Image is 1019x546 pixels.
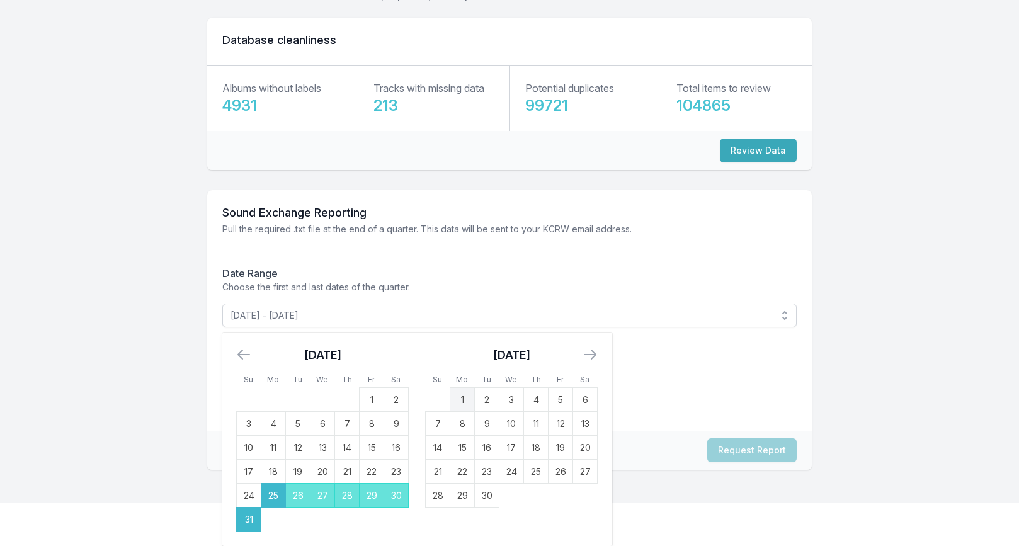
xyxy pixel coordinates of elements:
[286,460,310,484] td: Choose Tuesday, August 19, 2025 as your check-in date. It’s available.
[450,436,475,460] td: Choose Monday, September 15, 2025 as your check-in date. It’s available.
[360,484,384,508] td: Selected. Friday, August 29, 2025
[524,388,549,412] td: Choose Thursday, September 4, 2025 as your check-in date. It’s available.
[368,375,375,384] small: Fr
[293,375,302,384] small: Tu
[342,375,352,384] small: Th
[499,460,524,484] td: Choose Wednesday, September 24, 2025 as your check-in date. It’s available.
[450,484,475,508] td: Choose Monday, September 29, 2025 as your check-in date. It’s available.
[707,438,797,462] button: Request Report
[222,33,797,48] h2: Database cleanliness
[237,460,261,484] td: Choose Sunday, August 17, 2025 as your check-in date. It’s available.
[236,347,251,362] button: Move backward to switch to the previous month.
[222,333,612,546] div: Calendar
[426,436,450,460] td: Choose Sunday, September 14, 2025 as your check-in date. It’s available.
[310,460,335,484] td: Choose Wednesday, August 20, 2025 as your check-in date. It’s available.
[720,139,797,162] button: Review Data
[524,460,549,484] td: Choose Thursday, September 25, 2025 as your check-in date. It’s available.
[583,347,598,362] button: Move forward to switch to the next month.
[450,460,475,484] td: Choose Monday, September 22, 2025 as your check-in date. It’s available.
[531,375,541,384] small: Th
[286,484,310,508] td: Selected. Tuesday, August 26, 2025
[499,388,524,412] td: Choose Wednesday, September 3, 2025 as your check-in date. It’s available.
[549,412,573,436] td: Choose Friday, September 12, 2025 as your check-in date. It’s available.
[384,388,409,412] td: Choose Saturday, August 2, 2025 as your check-in date. It’s available.
[261,412,286,436] td: Choose Monday, August 4, 2025 as your check-in date. It’s available.
[525,96,568,115] big: 99721
[261,436,286,460] td: Choose Monday, August 11, 2025 as your check-in date. It’s available.
[222,304,797,327] button: [DATE] - [DATE]
[505,375,517,384] small: We
[450,388,475,412] td: Choose Monday, September 1, 2025 as your check-in date. It’s available.
[335,436,360,460] td: Choose Thursday, August 14, 2025 as your check-in date. It’s available.
[335,412,360,436] td: Choose Thursday, August 7, 2025 as your check-in date. It’s available.
[237,508,261,532] td: Selected as end date. Sunday, August 31, 2025
[286,436,310,460] td: Choose Tuesday, August 12, 2025 as your check-in date. It’s available.
[475,484,499,508] td: Choose Tuesday, September 30, 2025 as your check-in date. It’s available.
[231,309,771,322] span: [DATE] - [DATE]
[384,436,409,460] td: Choose Saturday, August 16, 2025 as your check-in date. It’s available.
[222,205,797,220] h2: Sound Exchange Reporting
[557,375,564,384] small: Fr
[573,436,598,460] td: Choose Saturday, September 20, 2025 as your check-in date. It’s available.
[499,436,524,460] td: Choose Wednesday, September 17, 2025 as your check-in date. It’s available.
[676,96,731,115] big: 104865
[524,412,549,436] td: Choose Thursday, September 11, 2025 as your check-in date. It’s available.
[426,412,450,436] td: Choose Sunday, September 7, 2025 as your check-in date. It’s available.
[549,460,573,484] td: Choose Friday, September 26, 2025 as your check-in date. It’s available.
[360,388,384,412] td: Choose Friday, August 1, 2025 as your check-in date. It’s available.
[360,436,384,460] td: Choose Friday, August 15, 2025 as your check-in date. It’s available.
[475,436,499,460] td: Choose Tuesday, September 16, 2025 as your check-in date. It’s available.
[244,375,253,384] small: Su
[384,460,409,484] td: Choose Saturday, August 23, 2025 as your check-in date. It’s available.
[450,412,475,436] td: Choose Monday, September 8, 2025 as your check-in date. It’s available.
[335,484,360,508] td: Selected. Thursday, August 28, 2025
[360,412,384,436] td: Choose Friday, August 8, 2025 as your check-in date. It’s available.
[237,412,261,436] td: Choose Sunday, August 3, 2025 as your check-in date. It’s available.
[475,412,499,436] td: Choose Tuesday, September 9, 2025 as your check-in date. It’s available.
[310,412,335,436] td: Choose Wednesday, August 6, 2025 as your check-in date. It’s available.
[580,375,589,384] small: Sa
[316,375,328,384] small: We
[310,436,335,460] td: Choose Wednesday, August 13, 2025 as your check-in date. It’s available.
[433,375,442,384] small: Su
[475,460,499,484] td: Choose Tuesday, September 23, 2025 as your check-in date. It’s available.
[222,266,797,281] h2: Date Range
[222,96,257,115] big: 4931
[549,436,573,460] td: Choose Friday, September 19, 2025 as your check-in date. It’s available.
[384,484,409,508] td: Selected. Saturday, August 30, 2025
[549,388,573,412] td: Choose Friday, September 5, 2025 as your check-in date. It’s available.
[237,484,261,508] td: Choose Sunday, August 24, 2025 as your check-in date. It’s available.
[493,348,530,361] strong: [DATE]
[384,412,409,436] td: Choose Saturday, August 9, 2025 as your check-in date. It’s available.
[426,460,450,484] td: Choose Sunday, September 21, 2025 as your check-in date. It’s available.
[499,412,524,436] td: Choose Wednesday, September 10, 2025 as your check-in date. It’s available.
[475,388,499,412] td: Choose Tuesday, September 2, 2025 as your check-in date. It’s available.
[267,375,279,384] small: Mo
[573,388,598,412] td: Choose Saturday, September 6, 2025 as your check-in date. It’s available.
[222,81,321,96] p: Albums without labels
[573,412,598,436] td: Choose Saturday, September 13, 2025 as your check-in date. It’s available.
[525,81,614,96] p: Potential duplicates
[261,460,286,484] td: Choose Monday, August 18, 2025 as your check-in date. It’s available.
[222,223,797,236] p: Pull the required .txt file at the end of a quarter. This data will be sent to your KCRW email ad...
[391,375,401,384] small: Sa
[360,460,384,484] td: Choose Friday, August 22, 2025 as your check-in date. It’s available.
[310,484,335,508] td: Selected. Wednesday, August 27, 2025
[261,484,286,508] td: Selected as start date. Monday, August 25, 2025
[426,484,450,508] td: Choose Sunday, September 28, 2025 as your check-in date. It’s available.
[286,412,310,436] td: Choose Tuesday, August 5, 2025 as your check-in date. It’s available.
[373,81,484,96] p: Tracks with missing data
[456,375,468,384] small: Mo
[676,81,771,96] p: Total items to review
[573,460,598,484] td: Choose Saturday, September 27, 2025 as your check-in date. It’s available.
[482,375,491,384] small: Tu
[222,281,797,293] p: Choose the first and last dates of the quarter.
[237,436,261,460] td: Choose Sunday, August 10, 2025 as your check-in date. It’s available.
[373,96,398,115] big: 213
[304,348,341,361] strong: [DATE]
[335,460,360,484] td: Choose Thursday, August 21, 2025 as your check-in date. It’s available.
[524,436,549,460] td: Choose Thursday, September 18, 2025 as your check-in date. It’s available.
